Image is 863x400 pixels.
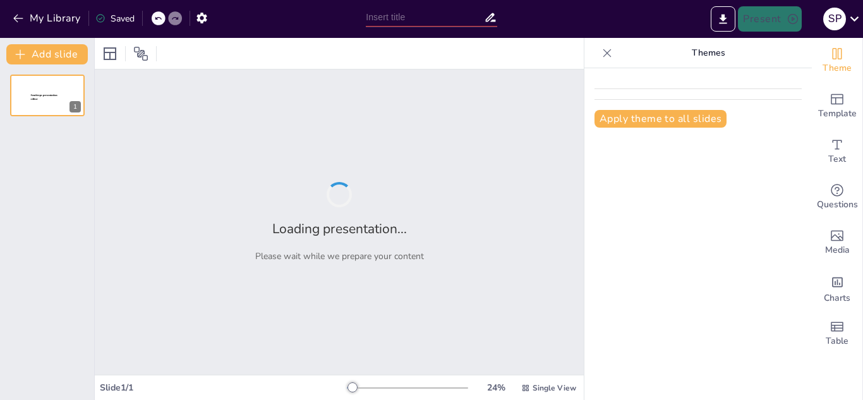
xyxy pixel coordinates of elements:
[366,8,484,27] input: Insert title
[812,265,862,311] div: Add charts and graphs
[69,101,81,112] div: 1
[817,198,858,212] span: Questions
[711,6,735,32] button: Export to PowerPoint
[6,44,88,64] button: Add slide
[481,382,511,394] div: 24 %
[828,152,846,166] span: Text
[825,243,850,257] span: Media
[823,6,846,32] button: S P
[100,382,347,394] div: Slide 1 / 1
[255,250,424,262] p: Please wait while we prepare your content
[133,46,148,61] span: Position
[823,8,846,30] div: S P
[738,6,801,32] button: Present
[823,61,852,75] span: Theme
[617,38,799,68] p: Themes
[9,8,86,28] button: My Library
[272,220,407,238] h2: Loading presentation...
[95,13,135,25] div: Saved
[824,291,850,305] span: Charts
[594,110,727,128] button: Apply theme to all slides
[812,220,862,265] div: Add images, graphics, shapes or video
[812,129,862,174] div: Add text boxes
[10,75,85,116] div: 1
[812,174,862,220] div: Get real-time input from your audience
[533,383,576,393] span: Single View
[818,107,857,121] span: Template
[812,83,862,129] div: Add ready made slides
[31,94,57,101] span: Sendsteps presentation editor
[812,311,862,356] div: Add a table
[812,38,862,83] div: Change the overall theme
[100,44,120,64] div: Layout
[826,334,848,348] span: Table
